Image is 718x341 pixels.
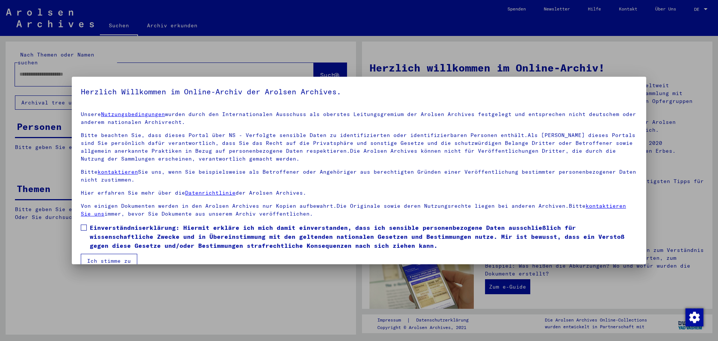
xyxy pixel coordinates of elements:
[685,308,703,326] img: Zustimmung ändern
[81,110,637,126] p: Unsere wurden durch den Internationalen Ausschuss als oberstes Leitungsgremium der Arolsen Archiv...
[185,189,236,196] a: Datenrichtlinie
[90,223,637,250] span: Einverständniserklärung: Hiermit erkläre ich mich damit einverstanden, dass ich sensible personen...
[81,254,137,268] button: Ich stimme zu
[81,86,637,98] h5: Herzlich Willkommen im Online-Archiv der Arolsen Archives.
[98,168,138,175] a: kontaktieren
[81,203,626,217] a: kontaktieren Sie uns
[81,168,637,184] p: Bitte Sie uns, wenn Sie beispielsweise als Betroffener oder Angehöriger aus berechtigten Gründen ...
[101,111,165,118] a: Nutzungsbedingungen
[685,308,703,326] div: Zustimmung ändern
[81,131,637,163] p: Bitte beachten Sie, dass dieses Portal über NS - Verfolgte sensible Daten zu identifizierten oder...
[81,202,637,218] p: Von einigen Dokumenten werden in den Arolsen Archives nur Kopien aufbewahrt.Die Originale sowie d...
[81,189,637,197] p: Hier erfahren Sie mehr über die der Arolsen Archives.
